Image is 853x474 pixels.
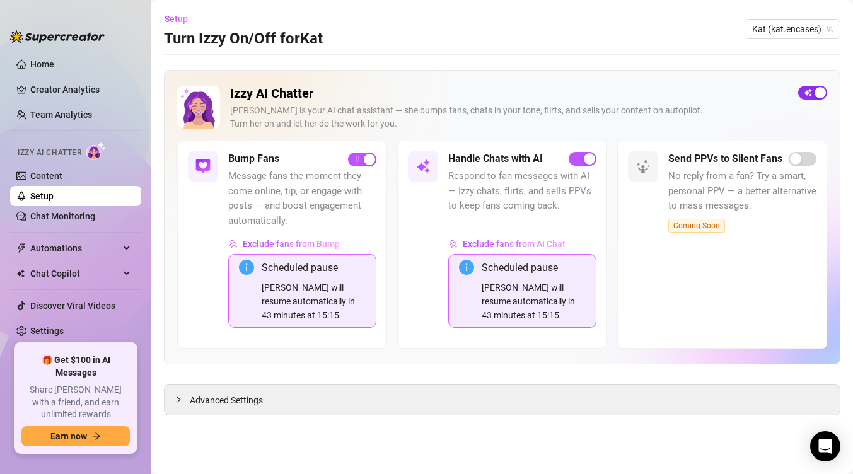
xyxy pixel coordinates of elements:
button: Exclude fans from AI Chat [448,234,566,254]
span: Respond to fan messages with AI — Izzy chats, flirts, and sells PPVs to keep fans coming back. [448,169,596,214]
img: svg%3e [449,240,458,248]
a: Settings [30,326,64,336]
h3: Turn Izzy On/Off for Kat [164,29,323,49]
a: Content [30,171,62,181]
a: Chat Monitoring [30,211,95,221]
span: Exclude fans from Bump [243,239,340,249]
span: collapsed [175,396,182,403]
span: 🎁 Get $100 in AI Messages [21,354,130,379]
img: AI Chatter [86,142,106,160]
img: Izzy AI Chatter [177,86,220,129]
span: Setup [165,14,188,24]
button: Setup [164,9,198,29]
span: Automations [30,238,120,258]
img: svg%3e [195,159,211,174]
span: Izzy AI Chatter [18,147,81,159]
div: [PERSON_NAME] is your AI chat assistant — she bumps fans, chats in your tone, flirts, and sells y... [230,104,788,130]
h5: Send PPVs to Silent Fans [668,151,782,166]
h2: Izzy AI Chatter [230,86,788,101]
span: Advanced Settings [190,393,263,407]
span: team [826,25,833,33]
div: Scheduled pause [262,260,366,275]
span: thunderbolt [16,243,26,253]
a: Setup [30,191,54,201]
span: Share [PERSON_NAME] with a friend, and earn unlimited rewards [21,384,130,421]
div: collapsed [175,393,190,407]
span: Message fans the moment they come online, tip, or engage with posts — and boost engagement automa... [228,169,376,228]
span: Chat Copilot [30,263,120,284]
img: svg%3e [229,240,238,248]
span: info-circle [459,260,474,275]
span: info-circle [239,260,254,275]
button: Earn nowarrow-right [21,426,130,446]
a: Creator Analytics [30,79,131,100]
h5: Bump Fans [228,151,279,166]
a: Home [30,59,54,69]
span: Kat (kat.encases) [752,20,833,38]
span: arrow-right [92,432,101,441]
h5: Handle Chats with AI [448,151,543,166]
span: Earn now [50,431,87,441]
a: Team Analytics [30,110,92,120]
a: Discover Viral Videos [30,301,115,311]
img: svg%3e [415,159,431,174]
div: Open Intercom Messenger [810,431,840,461]
div: [PERSON_NAME] will resume automatically in 43 minutes at 15:15 [482,280,586,322]
span: Exclude fans from AI Chat [463,239,566,249]
div: Scheduled pause [482,260,586,275]
button: Exclude fans from Bump [228,234,340,254]
img: Chat Copilot [16,269,25,278]
img: svg%3e [635,159,651,174]
span: Coming Soon [668,219,725,233]
div: [PERSON_NAME] will resume automatically in 43 minutes at 15:15 [262,280,366,322]
span: No reply from a fan? Try a smart, personal PPV — a better alternative to mass messages. [668,169,816,214]
img: logo-BBDzfeDw.svg [10,30,105,43]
